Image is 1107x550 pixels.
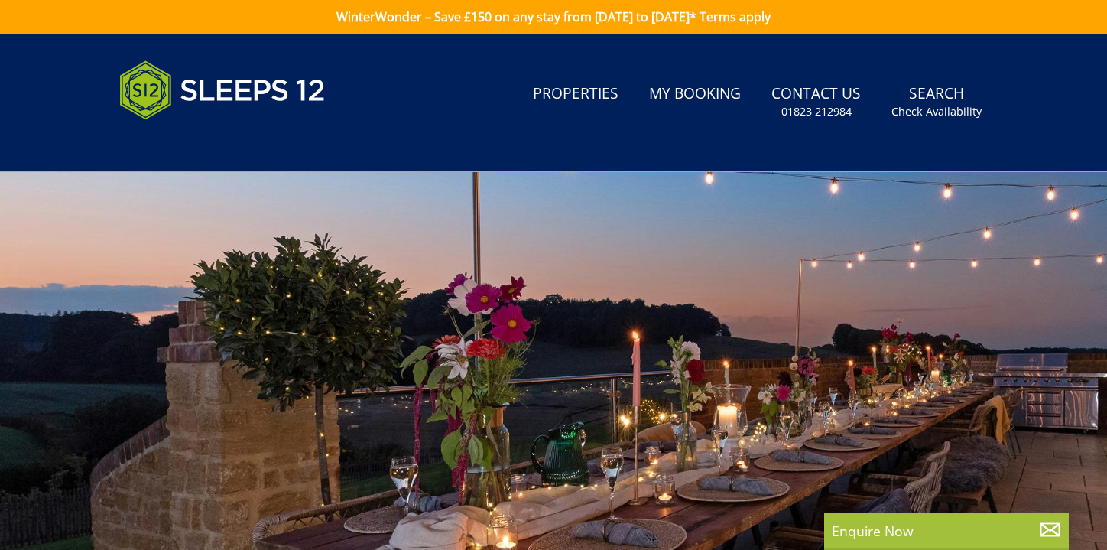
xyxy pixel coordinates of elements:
[891,104,982,119] small: Check Availability
[527,77,625,112] a: Properties
[765,77,867,127] a: Contact Us01823 212984
[781,104,852,119] small: 01823 212984
[832,521,1061,541] p: Enquire Now
[112,138,272,151] iframe: Customer reviews powered by Trustpilot
[643,77,747,112] a: My Booking
[119,52,326,129] img: Sleeps 12
[885,77,988,127] a: SearchCheck Availability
